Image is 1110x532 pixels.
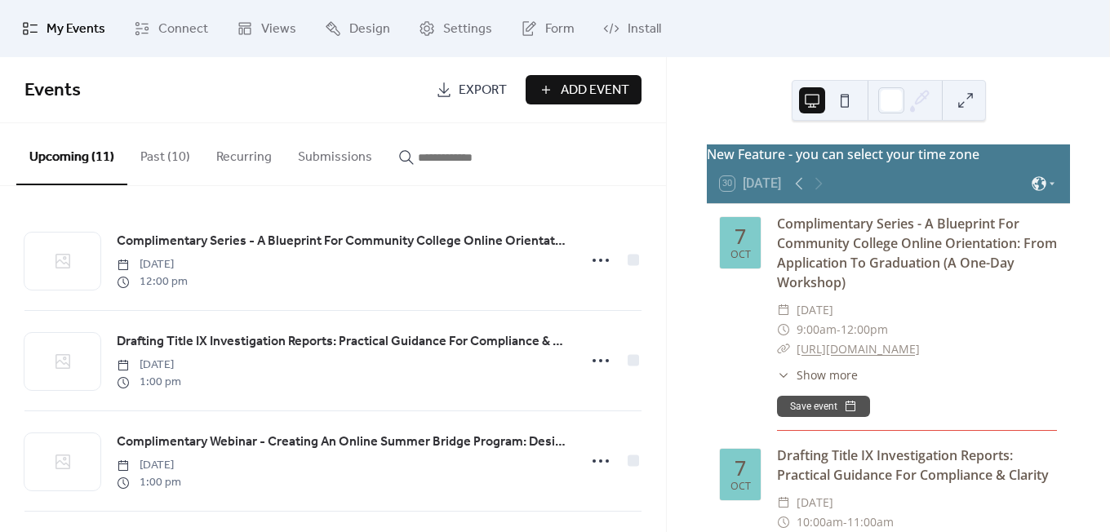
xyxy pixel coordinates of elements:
[117,474,181,491] span: 1:00 pm
[797,366,858,383] span: Show more
[843,512,847,532] span: -
[117,432,568,453] a: Complimentary Webinar - Creating An Online Summer Bridge Program: Designing, Implementing & Asses...
[841,320,888,339] span: 12:00pm
[117,432,568,452] span: Complimentary Webinar - Creating An Online Summer Bridge Program: Designing, Implementing & Asses...
[735,458,746,478] div: 7
[526,75,642,104] button: Add Event
[797,300,833,320] span: [DATE]
[16,123,127,185] button: Upcoming (11)
[459,81,507,100] span: Export
[117,357,181,374] span: [DATE]
[406,7,504,51] a: Settings
[127,123,203,184] button: Past (10)
[777,215,1057,291] a: Complimentary Series - A Blueprint For Community College Online Orientation: From Application To ...
[117,256,188,273] span: [DATE]
[424,75,519,104] a: Export
[777,300,790,320] div: ​
[261,20,296,39] span: Views
[777,512,790,532] div: ​
[777,366,790,383] div: ​
[777,493,790,512] div: ​
[158,20,208,39] span: Connect
[735,226,746,246] div: 7
[117,332,568,352] span: Drafting Title IX Investigation Reports: Practical Guidance For Compliance & Clarity
[203,123,285,184] button: Recurring
[777,446,1049,484] a: Drafting Title IX Investigation Reports: Practical Guidance For Compliance & Clarity
[24,73,81,109] span: Events
[443,20,492,39] span: Settings
[707,144,1070,164] div: New Feature - you can select your time zone
[313,7,402,51] a: Design
[777,366,858,383] button: ​Show more
[591,7,673,51] a: Install
[349,20,390,39] span: Design
[797,341,920,357] a: [URL][DOMAIN_NAME]
[285,123,385,184] button: Submissions
[117,457,181,474] span: [DATE]
[837,320,841,339] span: -
[561,81,629,100] span: Add Event
[730,481,751,492] div: Oct
[777,396,870,417] button: Save event
[508,7,587,51] a: Form
[224,7,309,51] a: Views
[797,512,843,532] span: 10:00am
[117,231,568,252] a: Complimentary Series - A Blueprint For Community College Online Orientation: From Application To ...
[117,232,568,251] span: Complimentary Series - A Blueprint For Community College Online Orientation: From Application To ...
[122,7,220,51] a: Connect
[847,512,894,532] span: 11:00am
[777,320,790,339] div: ​
[628,20,661,39] span: Install
[797,320,837,339] span: 9:00am
[777,339,790,359] div: ​
[117,273,188,290] span: 12:00 pm
[47,20,105,39] span: My Events
[730,250,751,260] div: Oct
[117,374,181,391] span: 1:00 pm
[117,331,568,352] a: Drafting Title IX Investigation Reports: Practical Guidance For Compliance & Clarity
[545,20,575,39] span: Form
[797,493,833,512] span: [DATE]
[10,7,118,51] a: My Events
